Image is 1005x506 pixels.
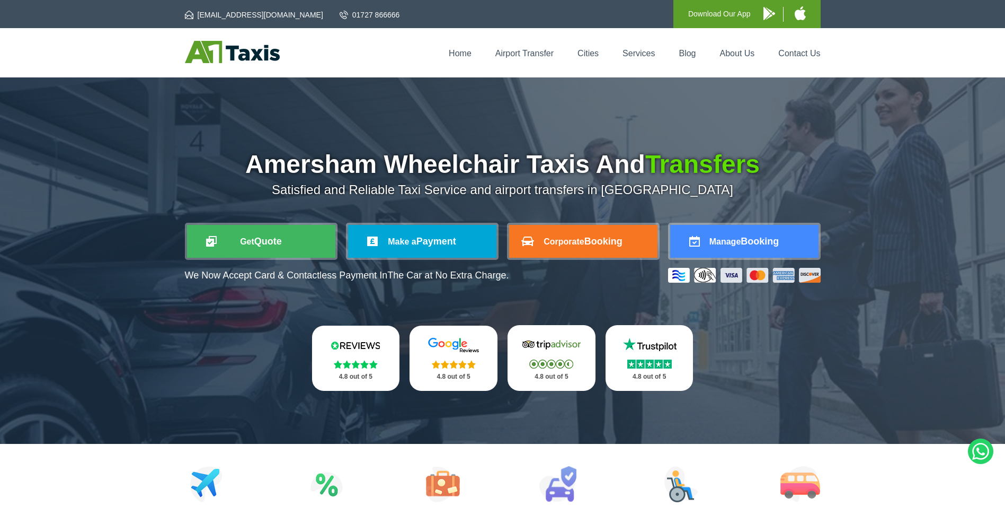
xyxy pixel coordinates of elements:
a: Airport Transfer [495,49,554,58]
a: Home [449,49,472,58]
img: Tripadvisor [520,337,583,353]
img: Stars [334,360,378,369]
a: Services [622,49,655,58]
img: Stars [627,360,672,369]
a: Cities [577,49,599,58]
a: ManageBooking [670,225,819,258]
img: Stars [432,360,476,369]
img: Reviews.io [324,337,387,353]
img: Google [422,337,485,353]
img: A1 Taxis iPhone App [795,6,806,20]
a: Contact Us [778,49,820,58]
a: About Us [720,49,755,58]
img: Trustpilot [618,337,681,353]
img: Airport Transfers [190,466,223,502]
a: Google Stars 4.8 out of 5 [410,326,497,391]
img: Minibus [780,466,820,502]
p: 4.8 out of 5 [617,370,682,383]
p: 4.8 out of 5 [324,370,388,383]
a: Tripadvisor Stars 4.8 out of 5 [508,325,595,391]
img: Wheelchair [664,466,698,502]
img: A1 Taxis Android App [763,7,775,20]
a: Reviews.io Stars 4.8 out of 5 [312,326,400,391]
p: We Now Accept Card & Contactless Payment In [185,270,509,281]
span: Manage [709,237,741,246]
p: 4.8 out of 5 [421,370,486,383]
img: Attractions [310,466,343,502]
span: Corporate [544,237,584,246]
a: CorporateBooking [509,225,657,258]
p: Download Our App [688,7,751,21]
a: 01727 866666 [340,10,400,20]
img: Car Rental [539,466,576,502]
img: Stars [529,360,573,369]
span: Make a [388,237,416,246]
p: Satisfied and Reliable Taxi Service and airport transfers in [GEOGRAPHIC_DATA] [185,182,821,197]
h1: Amersham Wheelchair Taxis And [185,152,821,177]
span: The Car at No Extra Charge. [387,270,509,281]
img: Credit And Debit Cards [668,268,821,283]
a: Trustpilot Stars 4.8 out of 5 [606,325,693,391]
a: Make aPayment [348,225,496,258]
span: Get [240,237,254,246]
img: Tours [426,466,460,502]
p: 4.8 out of 5 [519,370,584,383]
a: Blog [679,49,696,58]
a: [EMAIL_ADDRESS][DOMAIN_NAME] [185,10,323,20]
a: GetQuote [187,225,335,258]
img: A1 Taxis St Albans LTD [185,41,280,63]
span: Transfers [645,150,760,178]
